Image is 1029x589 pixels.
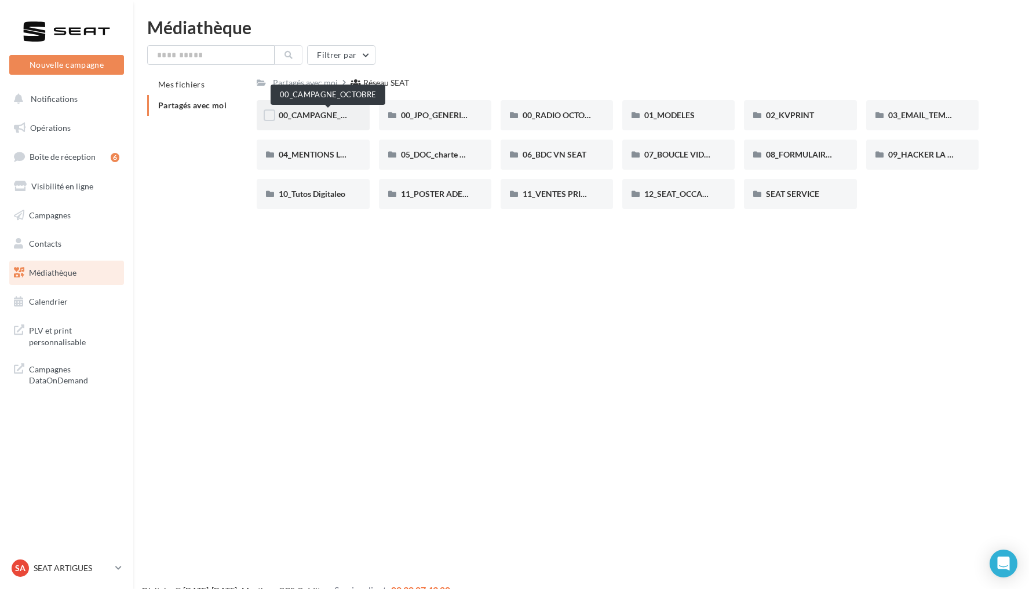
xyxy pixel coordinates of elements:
[279,110,378,120] span: 00_CAMPAGNE_OCTOBRE
[273,77,338,89] div: Partagés avec moi
[30,152,96,162] span: Boîte de réception
[644,189,775,199] span: 12_SEAT_OCCASIONS_GARANTIES
[363,77,409,89] div: Réseau SEAT
[766,110,814,120] span: 02_KVPRINT
[9,557,124,579] a: SA SEAT ARTIGUES
[7,87,122,111] button: Notifications
[271,85,385,105] div: 00_CAMPAGNE_OCTOBRE
[29,361,119,386] span: Campagnes DataOnDemand
[29,268,76,277] span: Médiathèque
[279,189,345,199] span: 10_Tutos Digitaleo
[7,357,126,391] a: Campagnes DataOnDemand
[401,189,495,199] span: 11_POSTER ADEME SEAT
[7,174,126,199] a: Visibilité en ligne
[523,149,586,159] span: 06_BDC VN SEAT
[307,45,375,65] button: Filtrer par
[888,110,1015,120] span: 03_EMAIL_TEMPLATE HTML SEAT
[644,149,797,159] span: 07_BOUCLE VIDEO ECRAN SHOWROOM
[7,144,126,169] a: Boîte de réception6
[7,318,126,352] a: PLV et print personnalisable
[523,110,600,120] span: 00_RADIO OCTOBRE
[888,149,964,159] span: 09_HACKER LA PQR
[7,203,126,228] a: Campagnes
[7,116,126,140] a: Opérations
[29,239,61,248] span: Contacts
[7,261,126,285] a: Médiathèque
[111,153,119,162] div: 6
[401,110,532,120] span: 00_JPO_GENERIQUE IBIZA ARONA
[990,550,1017,577] div: Open Intercom Messenger
[29,210,71,219] span: Campagnes
[29,323,119,347] span: PLV et print personnalisable
[31,94,78,104] span: Notifications
[7,290,126,314] a: Calendrier
[29,297,68,306] span: Calendrier
[766,189,819,199] span: SEAT SERVICE
[644,110,695,120] span: 01_MODELES
[158,79,205,89] span: Mes fichiers
[31,181,93,191] span: Visibilité en ligne
[158,100,227,110] span: Partagés avec moi
[9,55,124,75] button: Nouvelle campagne
[34,562,111,574] p: SEAT ARTIGUES
[279,149,432,159] span: 04_MENTIONS LEGALES OFFRES PRESSE
[15,562,25,574] span: SA
[766,149,924,159] span: 08_FORMULAIRE DE DEMANDE CRÉATIVE
[523,189,621,199] span: 11_VENTES PRIVÉES SEAT
[147,19,1015,36] div: Médiathèque
[30,123,71,133] span: Opérations
[401,149,542,159] span: 05_DOC_charte graphique + Guidelines
[7,232,126,256] a: Contacts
